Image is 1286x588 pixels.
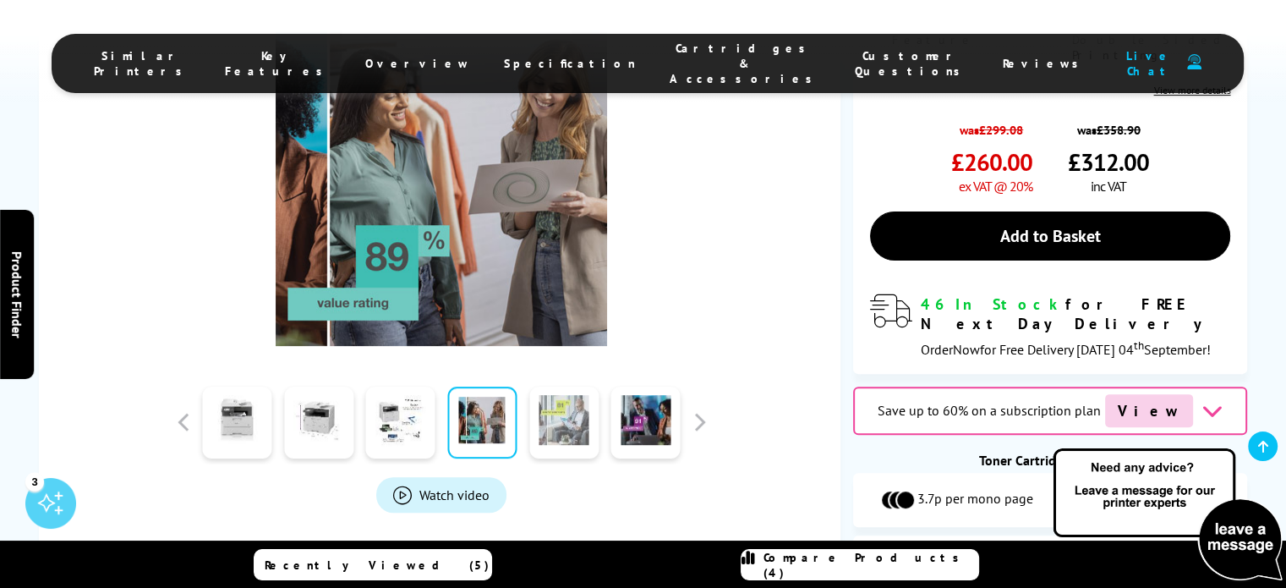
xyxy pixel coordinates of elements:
[265,558,490,573] span: Recently Viewed (5)
[1068,113,1149,138] span: was
[763,550,978,580] span: Compare Products (4)
[878,402,1101,419] span: Save up to 60% on a subscription plan
[953,341,980,358] span: Now
[276,14,607,346] img: Thumbnail
[1121,48,1179,79] span: Live Chat
[254,549,492,580] a: Recently Viewed (5)
[917,490,1033,510] span: 3.7p per mono page
[376,477,506,513] a: Product_All_Videos
[951,113,1032,138] span: was
[419,486,490,503] span: Watch video
[979,122,1023,138] strike: £299.08
[1097,122,1141,138] strike: £358.90
[741,549,979,580] a: Compare Products (4)
[870,294,1231,357] div: modal_delivery
[853,452,1248,469] div: Toner Cartridge Costs
[1134,338,1144,353] sup: th
[25,472,44,491] div: 3
[1068,146,1149,178] span: £312.00
[1049,446,1286,585] img: Open Live Chat window
[504,56,636,71] span: Specification
[1187,54,1201,70] img: user-headset-duotone.svg
[365,56,470,71] span: Overview
[921,294,1065,314] span: 46 In Stock
[1003,56,1087,71] span: Reviews
[921,294,1231,333] div: for FREE Next Day Delivery
[670,41,821,86] span: Cartridges & Accessories
[921,341,1211,358] span: Order for Free Delivery [DATE] 04 September!
[959,178,1032,195] span: ex VAT @ 20%
[8,250,25,338] span: Product Finder
[1091,178,1126,195] span: inc VAT
[855,48,969,79] span: Customer Questions
[1105,394,1193,427] span: View
[951,146,1032,178] span: £260.00
[94,48,191,79] span: Similar Printers
[225,48,331,79] span: Key Features
[870,212,1231,261] a: Add to Basket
